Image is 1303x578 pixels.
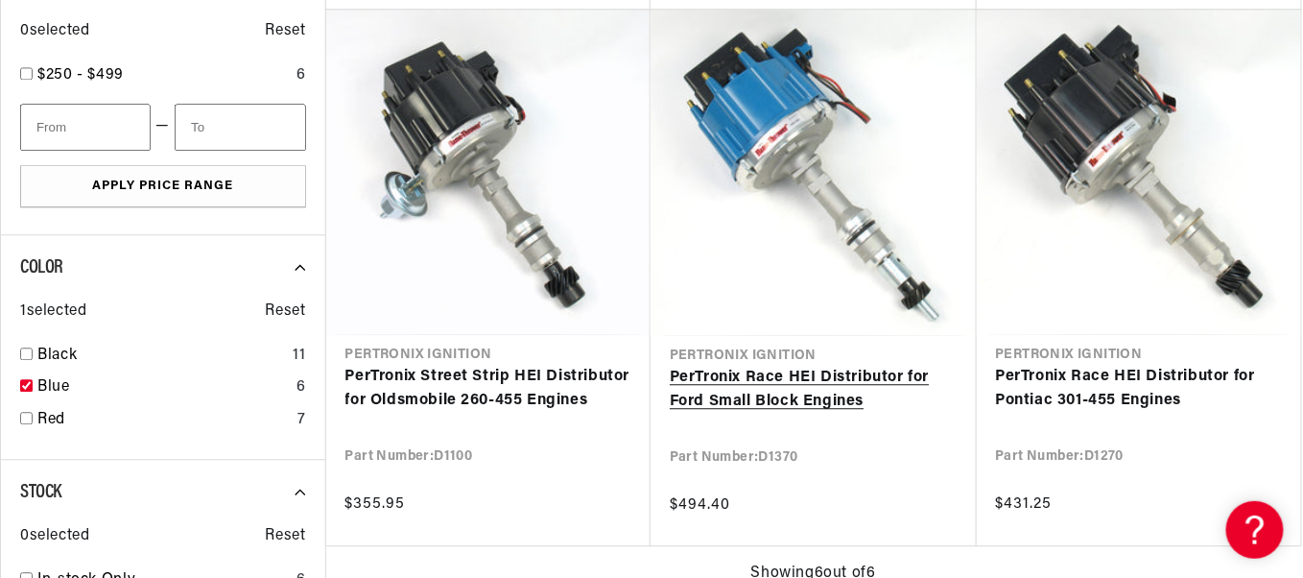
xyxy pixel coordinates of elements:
[293,344,305,369] div: 11
[266,300,306,325] span: Reset
[266,524,306,549] span: Reset
[20,104,151,151] input: From
[175,104,305,151] input: To
[37,67,124,83] span: $250 - $499
[37,408,290,433] a: Red
[996,365,1283,414] a: PerTronix Race HEI Distributor for Pontiac 301-455 Engines
[345,365,632,414] a: PerTronix Street Strip HEI Distributor for Oldsmobile 260-455 Engines
[20,19,89,44] span: 0 selected
[670,366,958,415] a: PerTronix Race HEI Distributor for Ford Small Block Engines
[20,483,61,502] span: Stock
[20,258,63,277] span: Color
[37,344,285,369] a: Black
[155,114,170,139] span: —
[20,524,89,549] span: 0 selected
[296,375,306,400] div: 6
[297,408,306,433] div: 7
[266,19,306,44] span: Reset
[37,375,289,400] a: Blue
[296,63,306,88] div: 6
[20,300,86,325] span: 1 selected
[20,165,306,208] button: Apply Price Range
